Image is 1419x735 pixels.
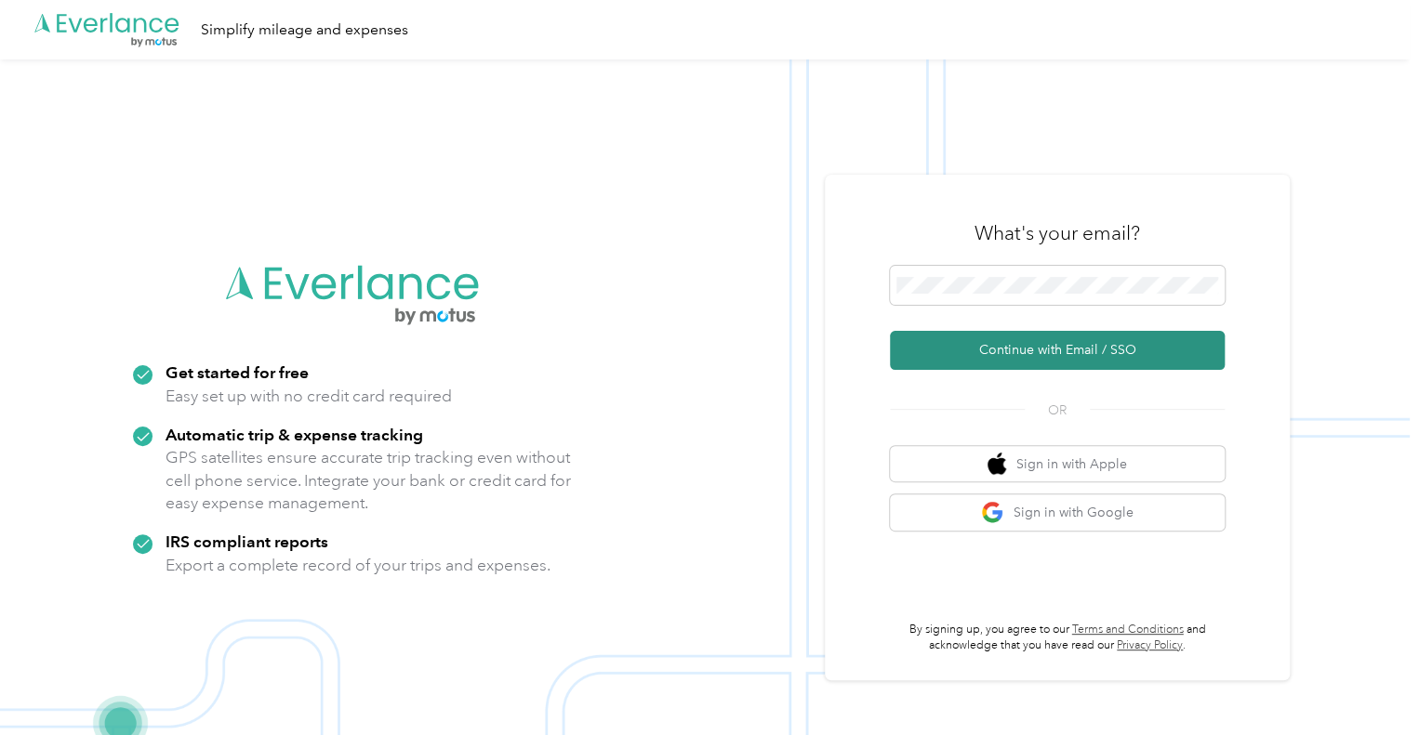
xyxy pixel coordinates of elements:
a: Privacy Policy [1117,638,1183,652]
strong: Get started for free [166,362,309,382]
div: Simplify mileage and expenses [201,19,408,42]
strong: IRS compliant reports [166,532,328,551]
img: google logo [981,501,1004,524]
strong: Automatic trip & expense tracking [166,425,423,444]
button: apple logoSign in with Apple [890,446,1225,482]
p: GPS satellites ensure accurate trip tracking even without cell phone service. Integrate your bank... [166,446,572,515]
p: Export a complete record of your trips and expenses. [166,554,550,577]
h3: What's your email? [975,220,1140,246]
a: Terms and Conditions [1072,623,1184,637]
button: Continue with Email / SSO [890,331,1225,370]
button: google logoSign in with Google [890,494,1225,531]
p: Easy set up with no credit card required [166,385,452,408]
img: apple logo [988,453,1006,476]
p: By signing up, you agree to our and acknowledge that you have read our . [890,622,1225,654]
span: OR [1025,400,1090,420]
